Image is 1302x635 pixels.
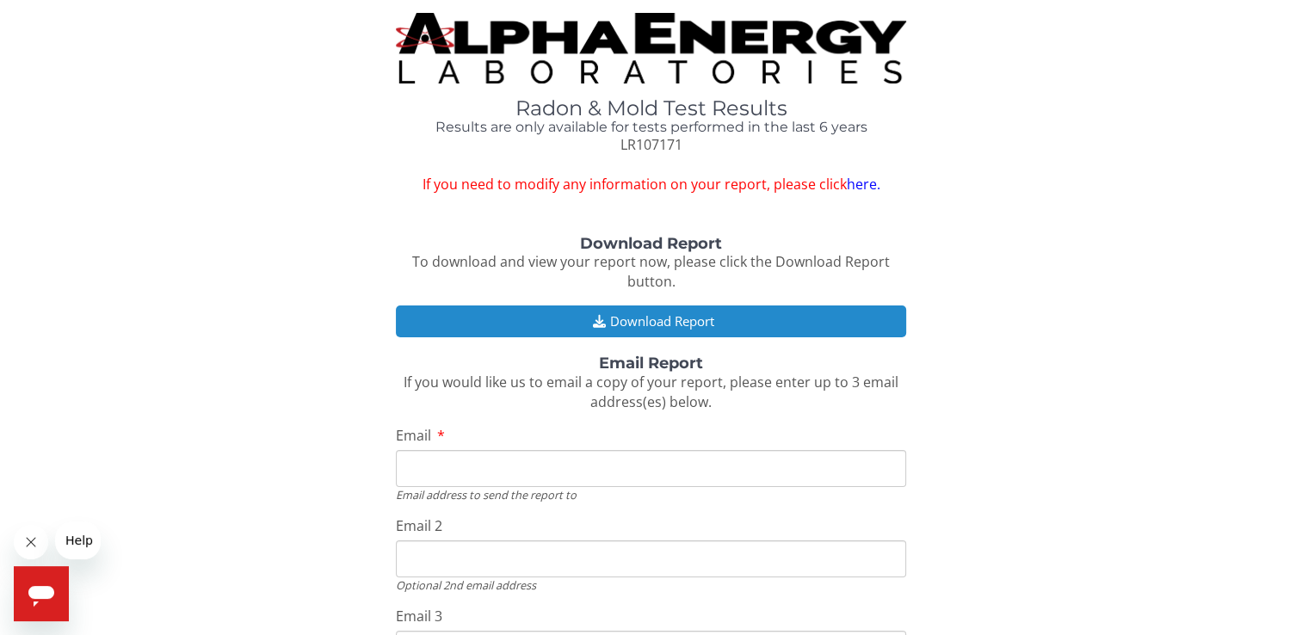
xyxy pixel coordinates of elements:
span: To download and view your report now, please click the Download Report button. [412,252,890,291]
strong: Download Report [580,234,722,253]
span: If you would like us to email a copy of your report, please enter up to 3 email address(es) below. [404,373,898,411]
span: Email [396,426,431,445]
span: LR107171 [620,135,682,154]
h4: Results are only available for tests performed in the last 6 years [396,120,906,135]
iframe: Close message [14,525,48,559]
span: Email 2 [396,516,442,535]
img: TightCrop.jpg [396,13,906,83]
iframe: Button to launch messaging window [14,566,69,621]
div: Optional 2nd email address [396,577,906,593]
div: Email address to send the report to [396,487,906,502]
h1: Radon & Mold Test Results [396,97,906,120]
a: here. [846,175,879,194]
button: Download Report [396,305,906,337]
strong: Email Report [599,354,703,373]
iframe: Message from company [55,521,101,559]
span: Email 3 [396,607,442,626]
span: If you need to modify any information on your report, please click [396,175,906,194]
